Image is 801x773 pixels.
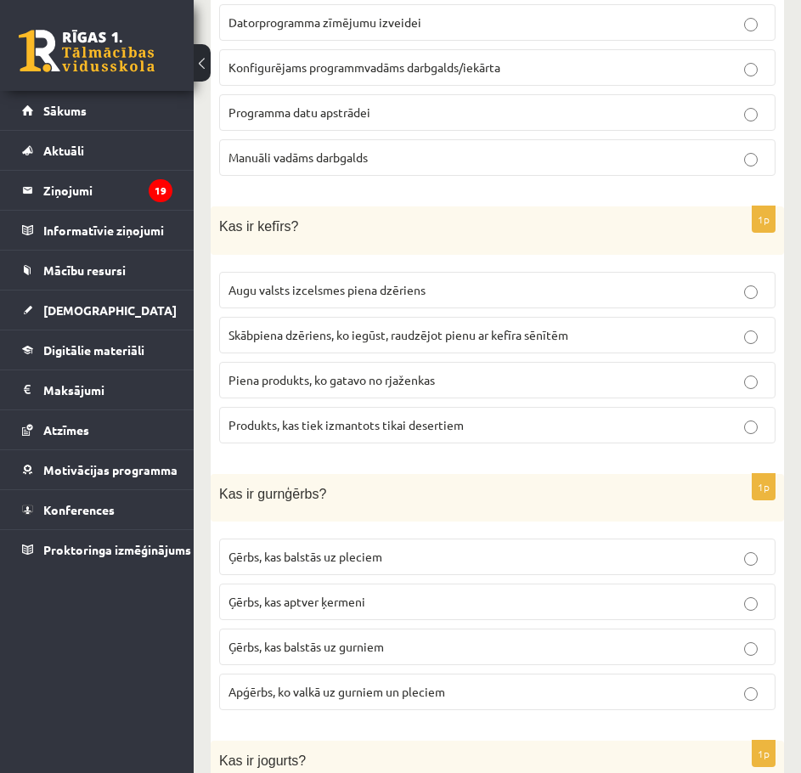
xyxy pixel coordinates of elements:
input: Manuāli vadāms darbgalds [744,153,758,166]
span: Skābpiena dzēriens, ko iegūst, raudzējot pienu ar kefīra sēnītēm [228,327,568,342]
span: Atzīmes [43,422,89,437]
span: Sākums [43,103,87,118]
a: Konferences [22,490,172,529]
input: Ģērbs, kas balstās uz gurniem [744,642,758,656]
span: Motivācijas programma [43,462,178,477]
span: Digitālie materiāli [43,342,144,358]
input: Ģērbs, kas aptver ķermeni [744,597,758,611]
input: Ģērbs, kas balstās uz pleciem [744,552,758,566]
span: Mācību resursi [43,262,126,278]
span: Apģērbs, ko valkā uz gurniem un pleciem [228,684,445,699]
a: Ziņojumi19 [22,171,172,210]
a: Sākums [22,91,172,130]
input: Konfigurējams programmvadāms darbgalds/iekārta [744,63,758,76]
span: Proktoringa izmēģinājums [43,542,191,557]
a: Mācību resursi [22,251,172,290]
span: Manuāli vadāms darbgalds [228,150,368,165]
legend: Informatīvie ziņojumi [43,211,172,250]
p: 1p [752,206,776,233]
span: Datorprogramma zīmējumu izveidei [228,14,421,30]
span: Konferences [43,502,115,517]
span: Kas ir jogurts? [219,753,306,768]
legend: Maksājumi [43,370,172,409]
a: Digitālie materiāli [22,330,172,370]
a: Proktoringa izmēģinājums [22,530,172,569]
input: Skābpiena dzēriens, ko iegūst, raudzējot pienu ar kefīra sēnītēm [744,330,758,344]
legend: Ziņojumi [43,171,172,210]
span: Aktuāli [43,143,84,158]
span: Konfigurējams programmvadāms darbgalds/iekārta [228,59,500,75]
p: 1p [752,473,776,500]
span: [DEMOGRAPHIC_DATA] [43,302,177,318]
a: Aktuāli [22,131,172,170]
a: Motivācijas programma [22,450,172,489]
span: Ģērbs, kas balstās uz pleciem [228,549,382,564]
a: [DEMOGRAPHIC_DATA] [22,291,172,330]
i: 19 [149,179,172,202]
a: Informatīvie ziņojumi [22,211,172,250]
span: Piena produkts, ko gatavo no rjaženkas [228,372,435,387]
span: Kas ir gurnģērbs? [219,487,326,501]
span: Programma datu apstrādei [228,104,370,120]
a: Maksājumi [22,370,172,409]
input: Datorprogramma zīmējumu izveidei [744,18,758,31]
a: Atzīmes [22,410,172,449]
input: Produkts, kas tiek izmantots tikai desertiem [744,420,758,434]
span: Kas ir kefīrs? [219,219,298,234]
input: Programma datu apstrādei [744,108,758,121]
input: Augu valsts izcelsmes piena dzēriens [744,285,758,299]
span: Produkts, kas tiek izmantots tikai desertiem [228,417,464,432]
a: Rīgas 1. Tālmācības vidusskola [19,30,155,72]
span: Ģērbs, kas balstās uz gurniem [228,639,384,654]
input: Apģērbs, ko valkā uz gurniem un pleciem [744,687,758,701]
span: Ģērbs, kas aptver ķermeni [228,594,365,609]
p: 1p [752,740,776,767]
input: Piena produkts, ko gatavo no rjaženkas [744,375,758,389]
span: Augu valsts izcelsmes piena dzēriens [228,282,426,297]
